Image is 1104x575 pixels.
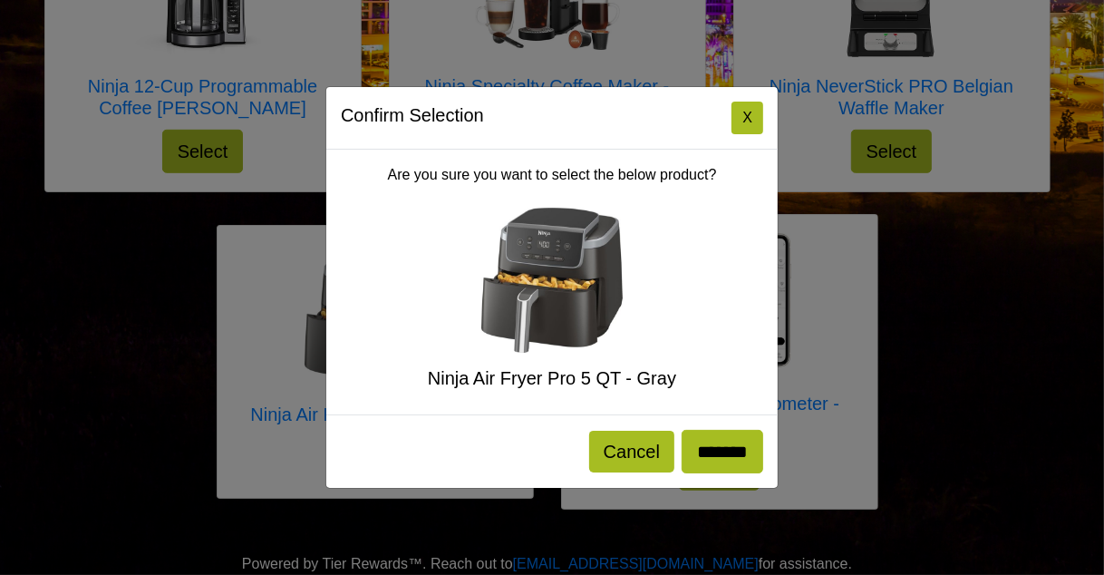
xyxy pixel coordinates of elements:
[341,102,484,129] h5: Confirm Selection
[341,367,763,389] h5: Ninja Air Fryer Pro 5 QT - Gray
[326,150,778,414] div: Are you sure you want to select the below product?
[589,431,674,473] button: Cancel
[731,102,763,134] button: Close
[479,208,625,353] img: Ninja Air Fryer Pro 5 QT - Gray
